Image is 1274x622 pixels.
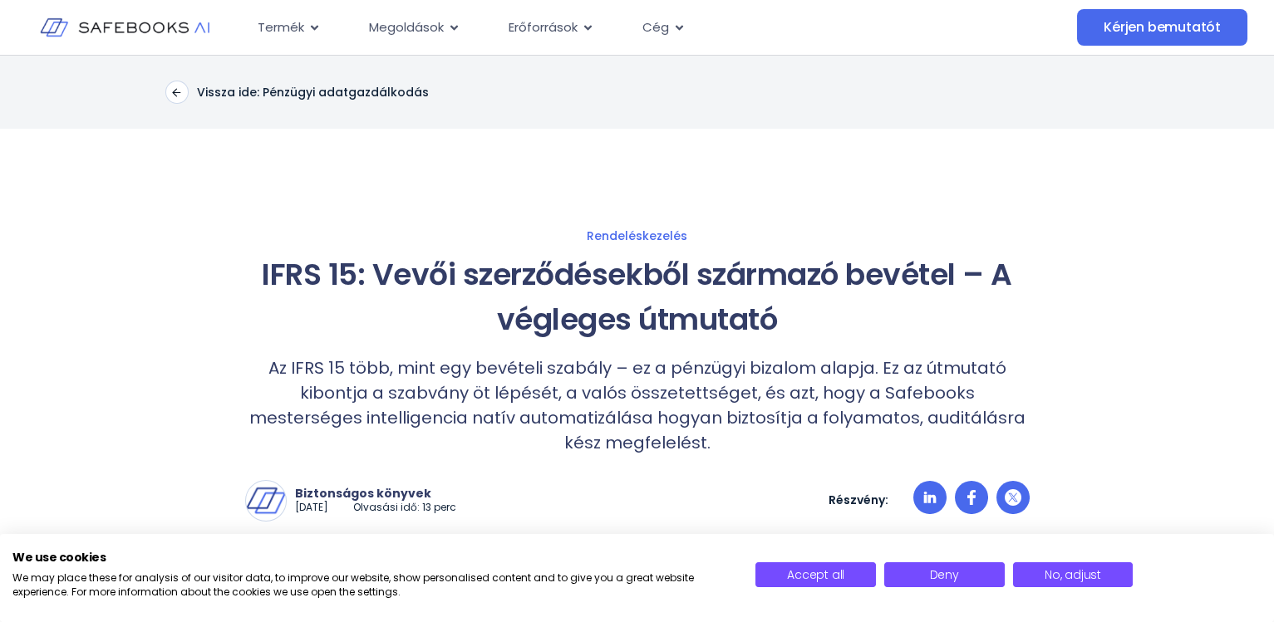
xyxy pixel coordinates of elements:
a: Kérjen bemutatót [1077,9,1247,46]
a: Rendeléskezelés [82,228,1193,243]
span: Deny [930,566,959,583]
a: Vissza ide: Pénzügyi adatgazdálkodás [165,81,429,104]
h1: IFRS 15: Vevői szerződésekből származó bevétel – A végleges útmutató [245,252,1030,342]
h2: We use cookies [12,550,730,565]
span: Erőforrások [509,18,578,37]
span: Megoldások [369,18,444,37]
div: Menu Toggle [244,12,970,44]
p: Vissza ide: Pénzügyi adatgazdálkodás [197,85,429,100]
span: Kérjen bemutatót [1104,19,1221,36]
p: We may place these for analysis of our visitor data, to improve our website, show personalised co... [12,571,730,600]
p: Olvasási idő: 13 perc [353,501,456,515]
button: Adjust cookie preferences [1013,562,1134,587]
p: [DATE] [295,501,328,515]
p: Részvény: [829,492,888,507]
p: Az IFRS 15 több, mint egy bevételi szabály – ez a pénzügyi bizalom alapja. Ez az útmutató kibontj... [245,355,1030,455]
img: Biztonságos könyvek [246,481,286,521]
span: No, adjust [1045,566,1101,583]
span: Cég [642,18,669,37]
nav: Menü [244,12,970,44]
span: Termék [258,18,304,37]
button: Deny all cookies [884,562,1005,587]
button: Accept all cookies [755,562,876,587]
p: Biztonságos könyvek [295,486,456,501]
span: Accept all [787,566,844,583]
